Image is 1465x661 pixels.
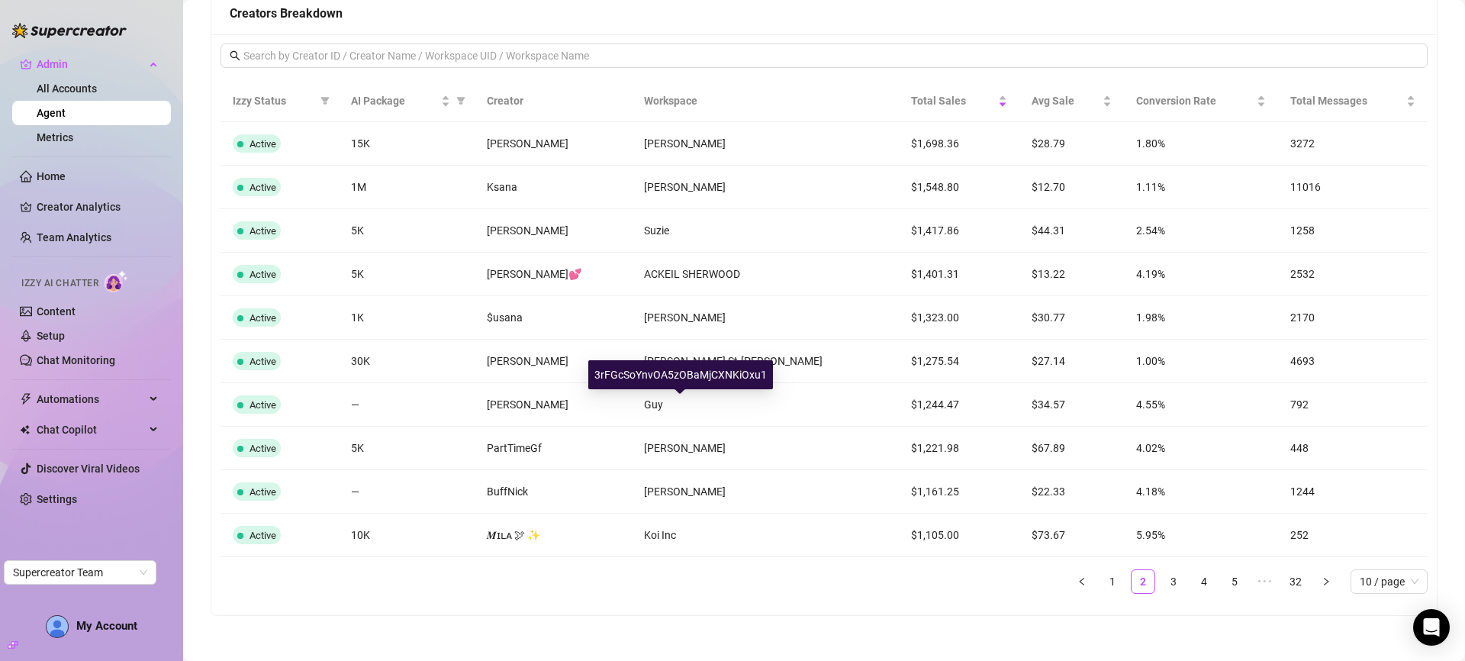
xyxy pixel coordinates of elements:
[37,131,73,143] a: Metrics
[1192,569,1216,594] li: 4
[644,137,726,150] span: [PERSON_NAME]
[632,80,899,122] th: Workspace
[644,442,726,454] span: [PERSON_NAME]
[1322,577,1331,586] span: right
[250,399,276,411] span: Active
[487,485,528,498] span: BuffNick
[339,296,475,340] td: 1K
[1278,470,1428,514] td: 1244
[487,529,540,541] span: 𝑴ɪʟᴀ 🕊 ✨
[339,427,475,470] td: 5K
[1278,209,1428,253] td: 1258
[487,268,581,280] span: [PERSON_NAME]💕
[20,393,32,405] span: thunderbolt
[230,50,240,61] span: search
[233,92,314,109] span: Izzy Status
[899,514,1019,557] td: $1,105.00
[1413,609,1450,646] div: Open Intercom Messenger
[37,231,111,243] a: Team Analytics
[1193,570,1215,593] a: 4
[487,398,568,411] span: [PERSON_NAME]
[899,383,1019,427] td: $1,244.47
[47,616,68,637] img: AD_cMMTxCeTpmN1d5MnKJ1j-_uXZCpTKapSSqNGg4PyXtR_tCW7gZXTNmFz2tpVv9LSyNV7ff1CaS4f4q0HLYKULQOwoM5GQR...
[76,619,137,633] span: My Account
[1253,569,1277,594] li: Next 5 Pages
[644,311,726,324] span: [PERSON_NAME]
[899,80,1019,122] th: Total Sales
[250,356,276,367] span: Active
[37,305,76,318] a: Content
[1131,569,1155,594] li: 2
[1019,427,1124,470] td: $67.89
[1253,569,1277,594] span: •••
[1124,296,1278,340] td: 1.98%
[644,268,740,280] span: ACKEIL SHERWOOD
[1019,122,1124,166] td: $28.79
[644,529,676,541] span: Koi Inc
[1032,92,1100,109] span: Avg Sale
[1019,209,1124,253] td: $44.31
[250,530,276,541] span: Active
[644,224,669,237] span: Suzie
[1284,570,1307,593] a: 32
[1136,92,1254,109] span: Conversion Rate
[1278,383,1428,427] td: 792
[339,340,475,383] td: 30K
[644,355,823,367] span: [PERSON_NAME] St.[PERSON_NAME]
[1290,92,1403,109] span: Total Messages
[20,58,32,70] span: crown
[230,4,1418,23] div: Creators Breakdown
[456,96,465,105] span: filter
[899,427,1019,470] td: $1,221.98
[453,89,468,112] span: filter
[37,463,140,475] a: Discover Viral Videos
[644,485,726,498] span: [PERSON_NAME]
[588,360,773,389] div: 3rFGcSoYnvOA5zOBaMjCXNKiOxu1
[1077,577,1087,586] span: left
[1019,340,1124,383] td: $27.14
[487,355,568,367] span: [PERSON_NAME]
[487,137,568,150] span: [PERSON_NAME]
[1019,383,1124,427] td: $34.57
[317,89,333,112] span: filter
[899,253,1019,296] td: $1,401.31
[1314,569,1338,594] button: right
[243,47,1406,64] input: Search by Creator ID / Creator Name / Workspace UID / Workspace Name
[899,470,1019,514] td: $1,161.25
[1124,427,1278,470] td: 4.02%
[1278,253,1428,296] td: 2532
[37,418,145,442] span: Chat Copilot
[487,311,523,324] span: $usana
[1283,569,1308,594] li: 32
[37,195,159,219] a: Creator Analytics
[339,209,475,253] td: 5K
[1278,514,1428,557] td: 252
[1019,296,1124,340] td: $30.77
[1278,427,1428,470] td: 448
[487,224,568,237] span: [PERSON_NAME]
[1124,80,1278,122] th: Conversion Rate
[37,107,66,119] a: Agent
[1314,569,1338,594] li: Next Page
[1278,122,1428,166] td: 3272
[339,470,475,514] td: —
[37,330,65,342] a: Setup
[644,398,663,411] span: Guy
[339,80,475,122] th: AI Package
[1124,209,1278,253] td: 2.54%
[250,443,276,454] span: Active
[1278,340,1428,383] td: 4693
[250,225,276,237] span: Active
[1124,470,1278,514] td: 4.18%
[339,166,475,209] td: 1M
[644,181,726,193] span: [PERSON_NAME]
[250,312,276,324] span: Active
[1019,166,1124,209] td: $12.70
[1124,340,1278,383] td: 1.00%
[339,253,475,296] td: 5K
[37,493,77,505] a: Settings
[250,486,276,498] span: Active
[911,92,995,109] span: Total Sales
[12,23,127,38] img: logo-BBDzfeDw.svg
[899,122,1019,166] td: $1,698.36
